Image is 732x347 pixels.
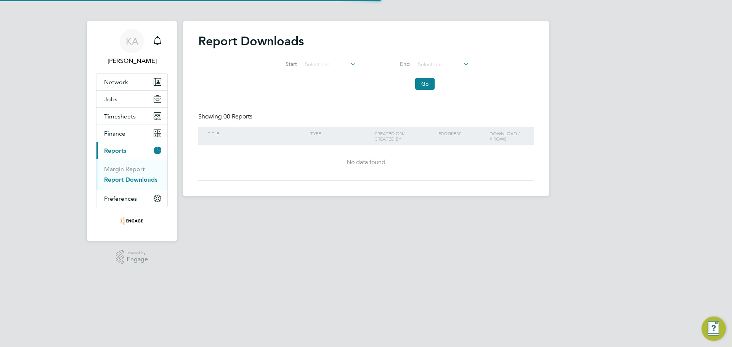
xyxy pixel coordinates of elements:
[116,250,148,264] a: Powered byEngage
[376,61,410,67] label: End
[206,158,526,166] div: No data found
[104,195,137,202] span: Preferences
[206,127,308,140] div: Title
[104,176,157,183] a: Report Downloads
[104,113,136,120] span: Timesheets
[96,215,168,227] a: Go to home page
[223,113,252,120] span: 00 Reports
[96,29,168,66] a: KA[PERSON_NAME]
[198,113,254,121] div: Showing
[701,317,726,341] button: Engage Resource Center
[120,215,143,227] img: uandp-logo-retina.png
[96,190,167,207] button: Preferences
[104,165,145,173] a: Margin Report
[437,127,488,140] div: Progress
[104,78,128,86] span: Network
[96,142,167,159] button: Reports
[263,61,297,67] label: Start
[308,127,372,140] div: Type
[96,91,167,107] button: Jobs
[104,130,125,137] span: Finance
[127,250,148,256] span: Powered by
[96,74,167,90] button: Network
[488,127,526,145] div: Download /
[96,108,167,125] button: Timesheets
[372,127,437,145] div: Created On
[127,256,148,263] span: Engage
[415,59,469,70] input: Select one
[87,21,177,241] nav: Main navigation
[104,147,126,154] span: Reports
[302,59,356,70] input: Select one
[374,130,405,142] span: / Created By
[126,36,138,46] span: KA
[96,159,167,190] div: Reports
[96,125,167,142] button: Finance
[104,96,117,103] span: Jobs
[198,34,534,49] h2: Report Downloads
[490,136,507,142] span: # Rows
[96,56,168,66] span: Kaci Allen
[415,78,435,90] button: Go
